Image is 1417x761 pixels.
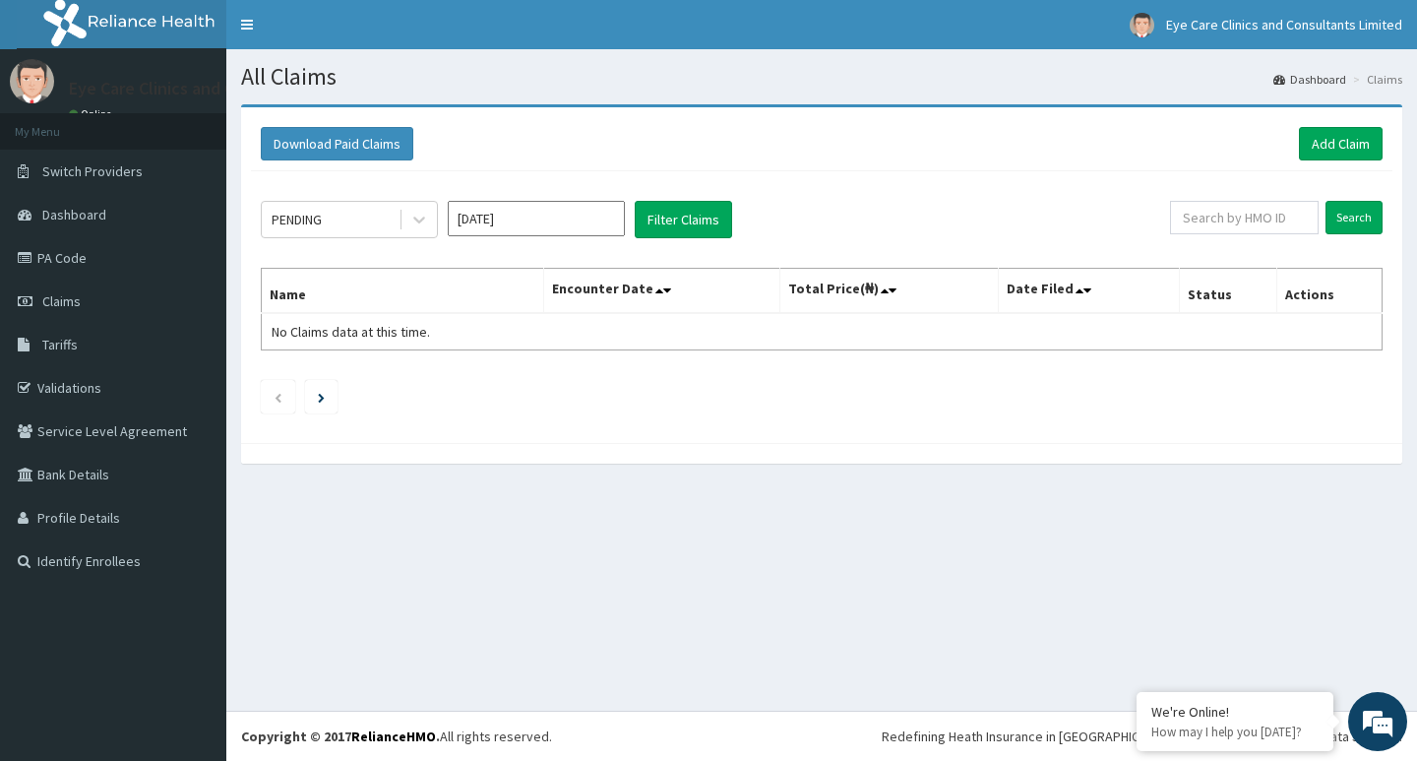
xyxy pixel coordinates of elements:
button: Download Paid Claims [261,127,413,160]
th: Encounter Date [543,269,779,314]
a: Dashboard [1273,71,1346,88]
img: User Image [1130,13,1154,37]
img: User Image [10,59,54,103]
footer: All rights reserved. [226,711,1417,761]
span: Claims [42,292,81,310]
input: Select Month and Year [448,201,625,236]
a: RelianceHMO [351,728,436,745]
div: We're Online! [1151,703,1319,721]
th: Name [262,269,544,314]
li: Claims [1348,71,1402,88]
a: Next page [318,388,325,406]
p: Eye Care Clinics and Consultants Limited [69,80,380,97]
div: PENDING [272,210,322,229]
th: Actions [1276,269,1382,314]
a: Online [69,107,116,121]
input: Search by HMO ID [1170,201,1319,234]
th: Total Price(₦) [779,269,998,314]
span: Eye Care Clinics and Consultants Limited [1166,16,1402,33]
span: Dashboard [42,206,106,223]
button: Filter Claims [635,201,732,238]
div: Redefining Heath Insurance in [GEOGRAPHIC_DATA] using Telemedicine and Data Science! [882,727,1402,746]
span: Switch Providers [42,162,143,180]
p: How may I help you today? [1151,724,1319,740]
h1: All Claims [241,64,1402,90]
span: Tariffs [42,336,78,353]
th: Status [1179,269,1276,314]
input: Search [1325,201,1383,234]
strong: Copyright © 2017 . [241,728,440,745]
span: No Claims data at this time. [272,323,430,341]
th: Date Filed [998,269,1179,314]
a: Add Claim [1299,127,1383,160]
a: Previous page [274,388,282,406]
